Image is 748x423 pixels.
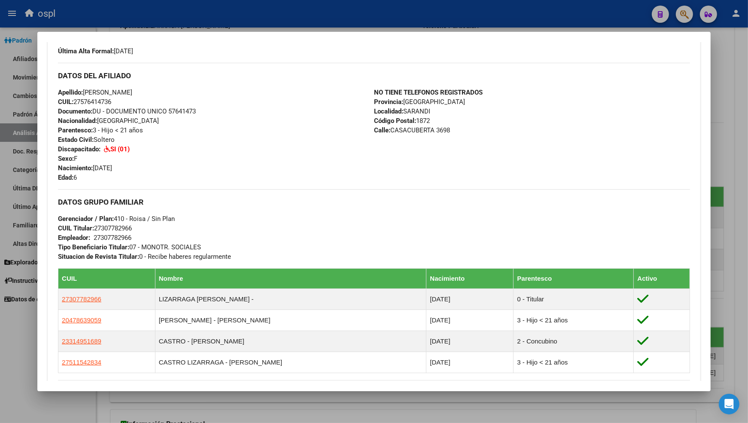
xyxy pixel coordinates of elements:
[58,89,132,96] span: [PERSON_NAME]
[58,47,133,55] span: [DATE]
[58,155,74,162] strong: Sexo:
[58,174,73,181] strong: Edad:
[514,352,634,373] td: 3 - Hijo < 21 años
[58,98,73,106] strong: CUIL:
[58,145,100,153] strong: Discapacitado:
[62,337,101,345] span: 23314951689
[426,331,514,352] td: [DATE]
[514,331,634,352] td: 2 - Concubino
[58,136,115,144] span: Soltero
[426,352,514,373] td: [DATE]
[58,234,90,242] strong: Empleador:
[58,136,94,144] strong: Estado Civil:
[58,224,132,232] span: 27307782966
[514,289,634,310] td: 0 - Titular
[58,126,93,134] strong: Parentesco:
[155,331,426,352] td: CASTRO - [PERSON_NAME]
[58,89,83,96] strong: Apellido:
[58,243,129,251] strong: Tipo Beneficiario Titular:
[374,126,450,134] span: CASACUBERTA 3698
[94,233,131,242] div: 27307782966
[58,47,114,55] strong: Última Alta Formal:
[62,359,101,366] span: 27511542834
[58,243,201,251] span: 07 - MONOTR. SOCIALES
[426,289,514,310] td: [DATE]
[58,126,143,134] span: 3 - Hijo < 21 años
[58,224,94,232] strong: CUIL Titular:
[634,269,690,289] th: Activo
[374,107,403,115] strong: Localidad:
[58,71,690,80] h3: DATOS DEL AFILIADO
[58,215,175,223] span: 410 - Roisa / Sin Plan
[426,269,514,289] th: Nacimiento
[719,394,739,414] div: Open Intercom Messenger
[58,107,196,115] span: DU - DOCUMENTO UNICO 57641473
[374,89,483,96] strong: NO TIENE TELEFONOS REGISTRADOS
[514,269,634,289] th: Parentesco
[374,126,390,134] strong: Calle:
[62,295,101,303] span: 27307782966
[374,117,416,125] strong: Código Postal:
[58,98,111,106] span: 27576414736
[155,352,426,373] td: CASTRO LIZARRAGA - [PERSON_NAME]
[155,269,426,289] th: Nombre
[58,164,112,172] span: [DATE]
[155,310,426,331] td: [PERSON_NAME] - [PERSON_NAME]
[58,269,155,289] th: CUIL
[58,155,77,162] span: F
[58,107,92,115] strong: Documento:
[58,253,139,261] strong: Situacion de Revista Titular:
[374,98,465,106] span: [GEOGRAPHIC_DATA]
[155,289,426,310] td: LIZARRAGA [PERSON_NAME] -
[58,197,690,207] h3: DATOS GRUPO FAMILIAR
[62,316,101,324] span: 20478639059
[58,164,93,172] strong: Nacimiento:
[374,107,430,115] span: SARANDI
[58,215,114,223] strong: Gerenciador / Plan:
[514,310,634,331] td: 3 - Hijo < 21 años
[58,174,77,181] span: 6
[58,253,231,261] span: 0 - Recibe haberes regularmente
[58,117,159,125] span: [GEOGRAPHIC_DATA]
[426,310,514,331] td: [DATE]
[374,117,430,125] span: 1872
[58,117,97,125] strong: Nacionalidad:
[110,145,130,153] strong: SI (01)
[374,98,403,106] strong: Provincia:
